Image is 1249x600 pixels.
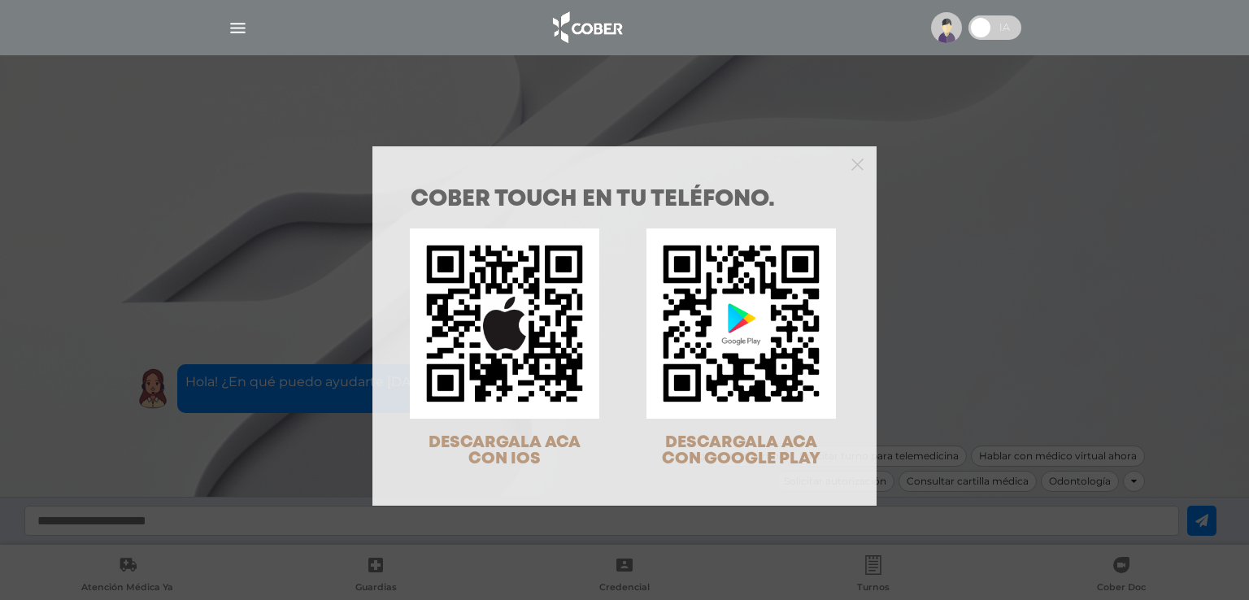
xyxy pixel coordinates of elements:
span: DESCARGALA ACA CON IOS [429,435,581,467]
button: Close [851,156,864,171]
span: DESCARGALA ACA CON GOOGLE PLAY [662,435,820,467]
img: qr-code [410,228,599,418]
img: qr-code [646,228,836,418]
h1: COBER TOUCH en tu teléfono. [411,189,838,211]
